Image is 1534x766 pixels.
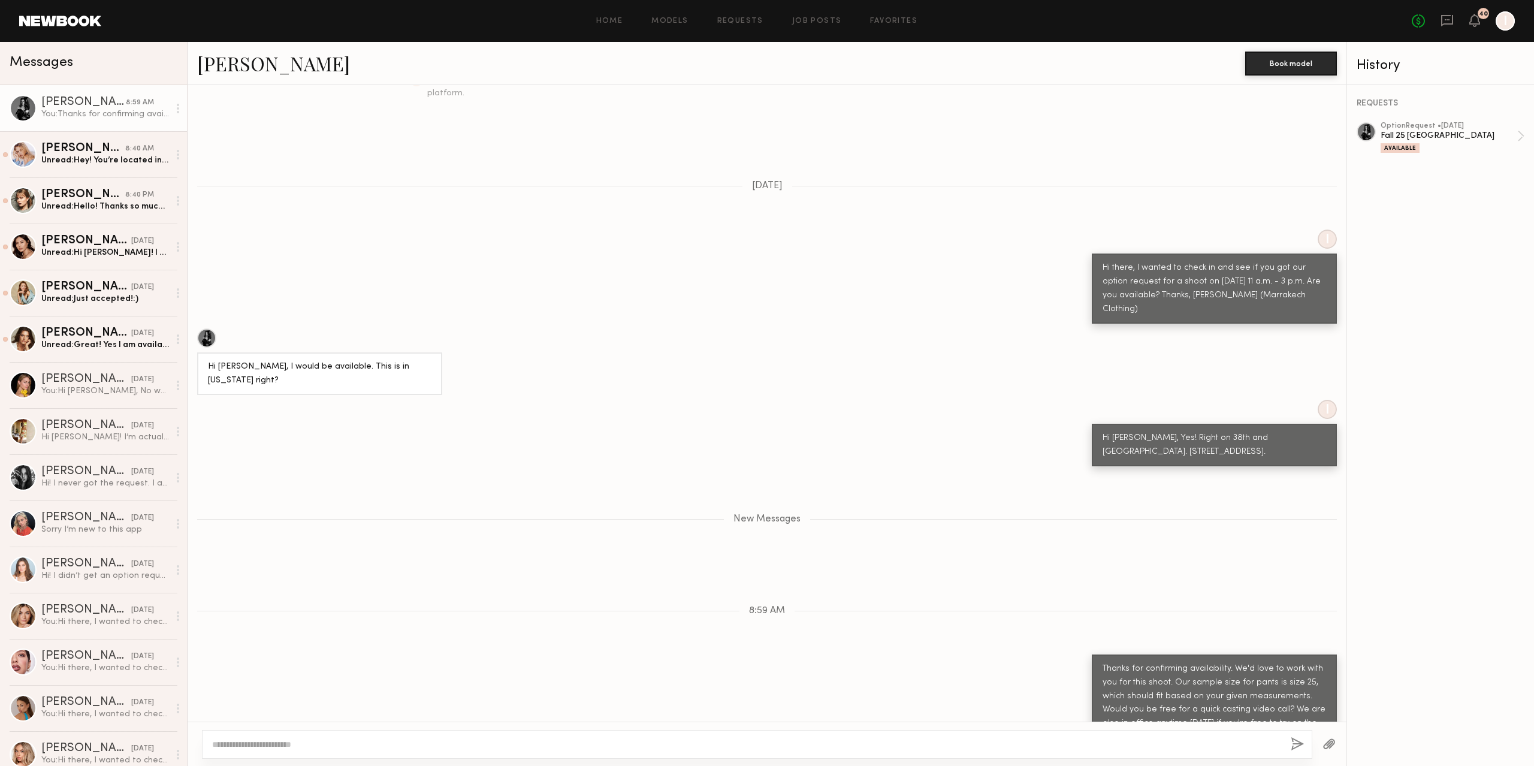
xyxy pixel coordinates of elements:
[41,339,169,351] div: Unread: Great! Yes I am available [DATE] for this.
[131,236,154,247] div: [DATE]
[125,143,154,155] div: 8:40 AM
[131,420,154,432] div: [DATE]
[651,17,688,25] a: Models
[1357,99,1524,108] div: REQUESTS
[41,696,131,708] div: [PERSON_NAME]
[41,189,125,201] div: [PERSON_NAME]
[41,650,131,662] div: [PERSON_NAME]
[125,189,154,201] div: 8:40 PM
[41,420,131,432] div: [PERSON_NAME]
[41,570,169,581] div: Hi! I didn’t get an option request! I am available 8/19
[1103,662,1326,759] div: Thanks for confirming availability. We'd love to work with you for this shoot. Our sample size fo...
[10,56,73,70] span: Messages
[131,559,154,570] div: [DATE]
[131,512,154,524] div: [DATE]
[131,328,154,339] div: [DATE]
[41,662,169,674] div: You: Hi there, I wanted to check in and see if you got our option request for a shoot on [DATE] 1...
[1381,130,1517,141] div: Fall 25 [GEOGRAPHIC_DATA]
[41,558,131,570] div: [PERSON_NAME]
[131,605,154,616] div: [DATE]
[1357,59,1524,73] div: History
[1245,58,1337,68] a: Book model
[131,282,154,293] div: [DATE]
[733,514,801,524] span: New Messages
[131,374,154,385] div: [DATE]
[1381,143,1420,153] div: Available
[41,293,169,304] div: Unread: Just accepted!:)
[41,108,169,120] div: You: Thanks for confirming availability. We'd love to work with you for this shoot. Our sample si...
[41,96,126,108] div: [PERSON_NAME]
[131,651,154,662] div: [DATE]
[41,743,131,755] div: [PERSON_NAME]
[41,201,169,212] div: Unread: Hello! Thanks so much for the invite and for reaching out! I actually didn’t receive a no...
[41,755,169,766] div: You: Hi there, I wanted to check in and see if you got our option request for a shoot on [DATE] 1...
[41,373,131,385] div: [PERSON_NAME]
[596,17,623,25] a: Home
[41,143,125,155] div: [PERSON_NAME]
[197,50,350,76] a: [PERSON_NAME]
[1381,122,1517,130] div: option Request • [DATE]
[1245,52,1337,76] button: Book model
[749,606,785,616] span: 8:59 AM
[1103,261,1326,316] div: Hi there, I wanted to check in and see if you got our option request for a shoot on [DATE] 11 a.m...
[792,17,842,25] a: Job Posts
[1479,11,1488,17] div: 40
[41,385,169,397] div: You: Hi [PERSON_NAME], No worries at all. Will definitely keep you in mind for a shoot post baby....
[41,247,169,258] div: Unread: Hi [PERSON_NAME]! I would love to do this, but I am out of town this date. I will be in [...
[1381,122,1524,153] a: optionRequest •[DATE]Fall 25 [GEOGRAPHIC_DATA]Available
[131,743,154,755] div: [DATE]
[41,466,131,478] div: [PERSON_NAME]
[41,281,131,293] div: [PERSON_NAME]
[41,478,169,489] div: Hi! I never got the request. I am available. What’s the rate for this?
[131,466,154,478] div: [DATE]
[870,17,917,25] a: Favorites
[126,97,154,108] div: 8:59 AM
[752,181,783,191] span: [DATE]
[41,432,169,443] div: Hi [PERSON_NAME]! I’m actually in [GEOGRAPHIC_DATA] until [DATE]. However what is the rate for th...
[1496,11,1515,31] a: I
[41,708,169,720] div: You: Hi there, I wanted to check in and see if you got our option request for a shoot on [DATE] 1...
[41,604,131,616] div: [PERSON_NAME]
[41,155,169,166] div: Unread: Hey! You’re located in [US_STATE] right? I’m free but would need to know soon. Thanks.
[717,17,763,25] a: Requests
[41,512,131,524] div: [PERSON_NAME]
[41,616,169,628] div: You: Hi there, I wanted to check in and see if you got our option request for a shoot on [DATE] 1...
[1103,432,1326,459] div: Hi [PERSON_NAME], Yes! Right on 38th and [GEOGRAPHIC_DATA]. [STREET_ADDRESS].
[208,360,431,388] div: Hi [PERSON_NAME], I would be available. This is in [US_STATE] right?
[41,235,131,247] div: [PERSON_NAME]
[41,327,131,339] div: [PERSON_NAME]
[41,524,169,535] div: Sorry I’m new to this app
[131,697,154,708] div: [DATE]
